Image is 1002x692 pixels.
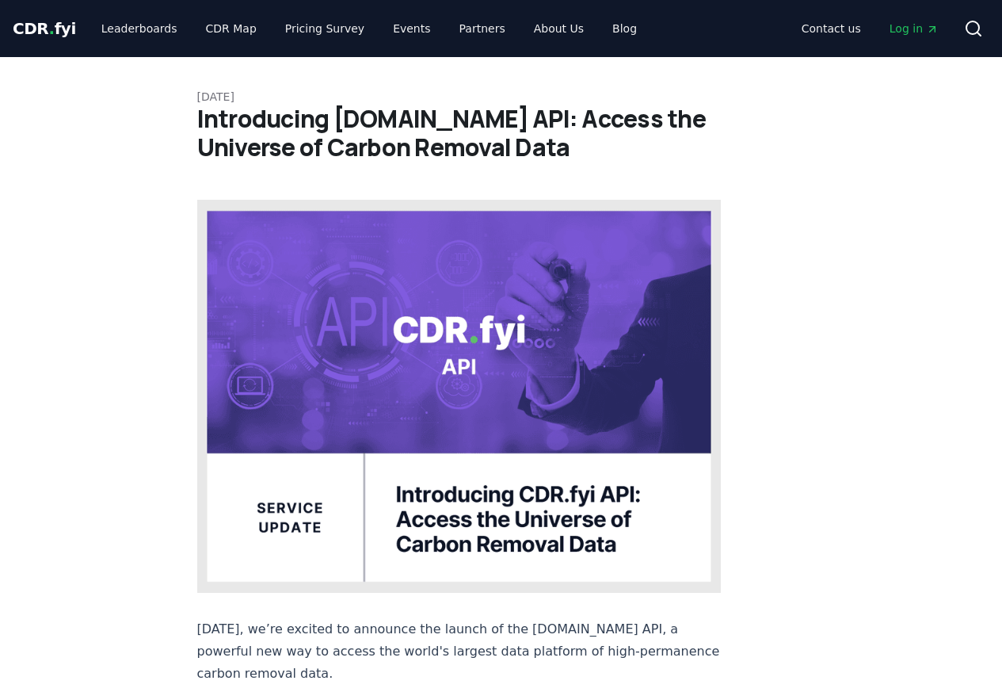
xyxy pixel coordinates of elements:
[197,618,722,685] p: [DATE], we’re excited to announce the launch of the [DOMAIN_NAME] API, a powerful new way to acce...
[197,105,806,162] h1: Introducing [DOMAIN_NAME] API: Access the Universe of Carbon Removal Data
[49,19,55,38] span: .
[89,14,650,43] nav: Main
[877,14,951,43] a: Log in
[13,17,76,40] a: CDR.fyi
[89,14,190,43] a: Leaderboards
[197,200,722,593] img: blog post image
[890,21,939,36] span: Log in
[521,14,596,43] a: About Us
[600,14,650,43] a: Blog
[13,19,76,38] span: CDR fyi
[197,89,806,105] p: [DATE]
[380,14,443,43] a: Events
[193,14,269,43] a: CDR Map
[789,14,951,43] nav: Main
[272,14,377,43] a: Pricing Survey
[789,14,874,43] a: Contact us
[447,14,518,43] a: Partners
